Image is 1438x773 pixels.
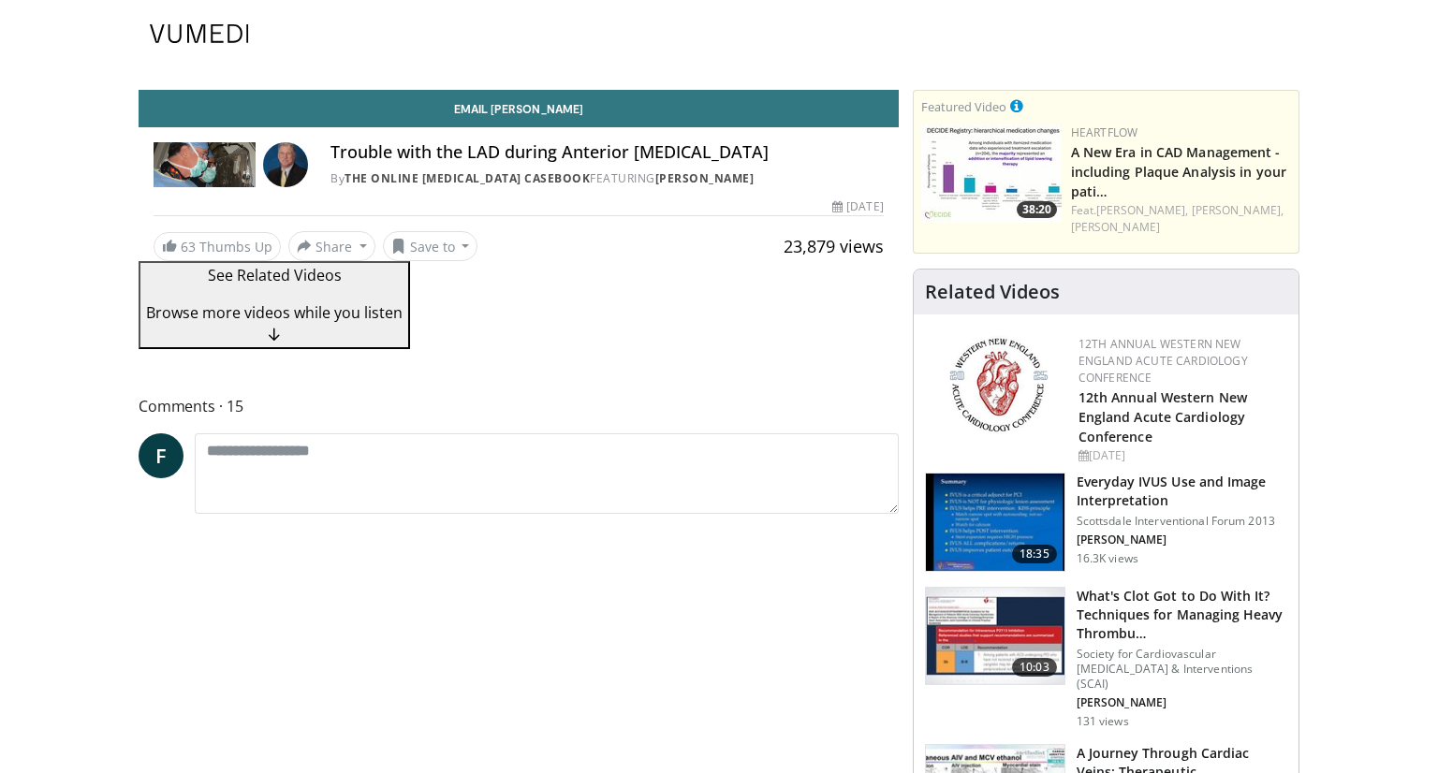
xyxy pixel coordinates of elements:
[330,170,884,187] div: By FEATURING
[139,261,410,349] button: See Related Videos Browse more videos while you listen
[383,231,478,261] button: Save to
[1071,219,1160,235] a: [PERSON_NAME]
[1017,201,1057,218] span: 38:20
[925,281,1060,303] h4: Related Videos
[926,588,1064,685] img: 9bafbb38-b40d-4e9d-b4cb-9682372bf72c.150x105_q85_crop-smart_upscale.jpg
[1077,587,1287,643] h3: What's Clot Got to Do With It? Techniques for Managing Heavy Thrombus Burden
[1012,658,1057,677] span: 10:03
[655,170,755,186] a: [PERSON_NAME]
[1077,473,1287,510] h3: Everyday IVUS Use and Image Interpretation
[925,587,1287,729] a: 10:03 What's Clot Got to Do With It? Techniques for Managing Heavy Thrombu… Society for Cardiovas...
[921,98,1006,115] small: Featured Video
[1096,202,1188,218] a: [PERSON_NAME],
[925,473,1287,572] a: 18:35 Everyday IVUS Use and Image Interpretation Scottsdale Interventional Forum 2013 [PERSON_NAM...
[946,336,1050,434] img: 0954f259-7907-4053-a817-32a96463ecc8.png.150x105_q85_autocrop_double_scale_upscale_version-0.2.png
[1071,202,1291,236] div: Feat.
[1077,532,1287,547] p: John Hodgson
[1078,388,1247,445] a: 12th Annual Western New England Acute Cardiology Conference
[139,90,899,127] a: Email [PERSON_NAME]
[784,235,884,257] span: 23,879 views
[154,232,281,261] a: 63 Thumbs Up
[926,474,1064,571] img: dTBemQywLidgNXR34xMDoxOjA4MTsiGN.150x105_q85_crop-smart_upscale.jpg
[146,302,403,323] span: Browse more videos while you listen
[1077,714,1129,729] p: 131 views
[1192,202,1284,218] a: [PERSON_NAME],
[1078,336,1248,386] a: 12th Annual Western New England Acute Cardiology Conference
[921,124,1062,223] img: 738d0e2d-290f-4d89-8861-908fb8b721dc.150x105_q85_crop-smart_upscale.jpg
[1071,141,1291,200] h3: A New Era in CAD Management - including Plaque Analysis in your patient care
[139,394,899,418] span: Comments 15
[832,198,883,215] div: [DATE]
[1077,551,1138,566] p: 16.3K views
[1078,447,1284,464] div: [DATE]
[1012,545,1057,563] span: 18:35
[1077,647,1287,692] p: Society for Cardiovascular [MEDICAL_DATA] & Interventions (SCAI)
[150,24,249,43] img: VuMedi Logo
[181,238,196,255] span: 63
[345,170,590,186] a: The Online [MEDICAL_DATA] Casebook
[330,142,884,163] h4: Trouble with the LAD during Anterior [MEDICAL_DATA]
[154,142,256,187] img: The Online Cardiac Catheterization Casebook
[288,231,375,261] button: Share
[146,264,403,286] p: See Related Videos
[1071,124,1138,140] a: Heartflow
[139,433,183,478] a: F
[921,124,1062,223] a: 38:20
[263,142,308,187] img: Avatar
[1077,695,1287,710] p: Mitul Patel
[1071,143,1286,200] a: A New Era in CAD Management - including Plaque Analysis in your pati…
[1010,95,1023,116] a: This is paid for by Heartflow
[1077,514,1287,529] p: Scottsdale Interventional Forum 2013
